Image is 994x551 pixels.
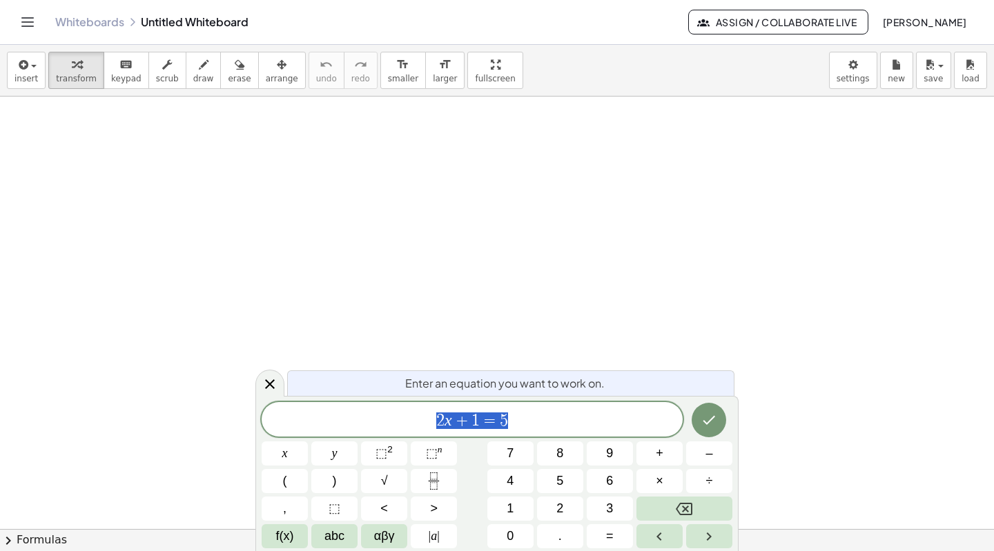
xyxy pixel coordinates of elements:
[700,16,857,28] span: Assign / Collaborate Live
[283,472,287,490] span: (
[656,444,663,463] span: +
[381,472,388,490] span: √
[156,74,179,83] span: scrub
[56,74,97,83] span: transform
[656,472,663,490] span: ×
[587,524,633,548] button: Equals
[14,74,38,83] span: insert
[558,527,562,545] span: .
[361,441,407,465] button: Squared
[262,497,308,521] button: ,
[537,469,583,493] button: 5
[438,57,451,73] i: format_size
[537,441,583,465] button: 8
[282,444,288,463] span: x
[430,499,438,518] span: >
[475,74,515,83] span: fullscreen
[311,497,358,521] button: Placeholder
[880,52,913,89] button: new
[351,74,370,83] span: redo
[500,412,508,429] span: 5
[433,74,457,83] span: larger
[686,441,732,465] button: Minus
[55,15,124,29] a: Whiteboards
[437,529,440,543] span: |
[276,527,294,545] span: f(x)
[429,527,440,545] span: a
[436,412,445,429] span: 2
[316,74,337,83] span: undo
[507,444,514,463] span: 7
[429,529,431,543] span: |
[882,16,966,28] span: [PERSON_NAME]
[556,444,563,463] span: 8
[258,52,306,89] button: arrange
[587,497,633,521] button: 3
[556,499,563,518] span: 2
[587,469,633,493] button: 6
[537,497,583,521] button: 2
[311,441,358,465] button: y
[606,444,613,463] span: 9
[916,52,951,89] button: save
[487,524,534,548] button: 0
[329,499,340,518] span: ⬚
[888,74,905,83] span: new
[333,472,337,490] span: )
[924,74,943,83] span: save
[537,524,583,548] button: .
[688,10,868,34] button: Assign / Collaborate Live
[829,52,877,89] button: settings
[686,524,732,548] button: Right arrow
[425,52,465,89] button: format_sizelarger
[636,469,683,493] button: Times
[705,444,712,463] span: –
[361,469,407,493] button: Square root
[361,524,407,548] button: Greek alphabet
[361,497,407,521] button: Less than
[467,52,523,89] button: fullscreen
[962,74,980,83] span: load
[606,472,613,490] span: 6
[507,499,514,518] span: 1
[686,469,732,493] button: Divide
[262,441,308,465] button: x
[405,375,605,392] span: Enter an equation you want to work on.
[411,469,457,493] button: Fraction
[587,441,633,465] button: 9
[262,524,308,548] button: Functions
[706,472,713,490] span: ÷
[311,524,358,548] button: Alphabet
[487,441,534,465] button: 7
[388,74,418,83] span: smaller
[954,52,987,89] button: load
[309,52,344,89] button: undoundo
[111,74,142,83] span: keypad
[507,527,514,545] span: 0
[426,446,438,460] span: ⬚
[104,52,149,89] button: keyboardkeypad
[445,411,452,429] var: x
[48,52,104,89] button: transform
[228,74,251,83] span: erase
[396,57,409,73] i: format_size
[220,52,258,89] button: erase
[376,446,387,460] span: ⬚
[692,403,726,437] button: Done
[186,52,222,89] button: draw
[438,444,442,454] sup: n
[871,10,977,34] button: [PERSON_NAME]
[636,524,683,548] button: Left arrow
[636,497,732,521] button: Backspace
[344,52,378,89] button: redoredo
[452,412,472,429] span: +
[262,469,308,493] button: (
[266,74,298,83] span: arrange
[411,497,457,521] button: Greater than
[411,441,457,465] button: Superscript
[556,472,563,490] span: 5
[311,469,358,493] button: )
[17,11,39,33] button: Toggle navigation
[471,412,480,429] span: 1
[480,412,500,429] span: =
